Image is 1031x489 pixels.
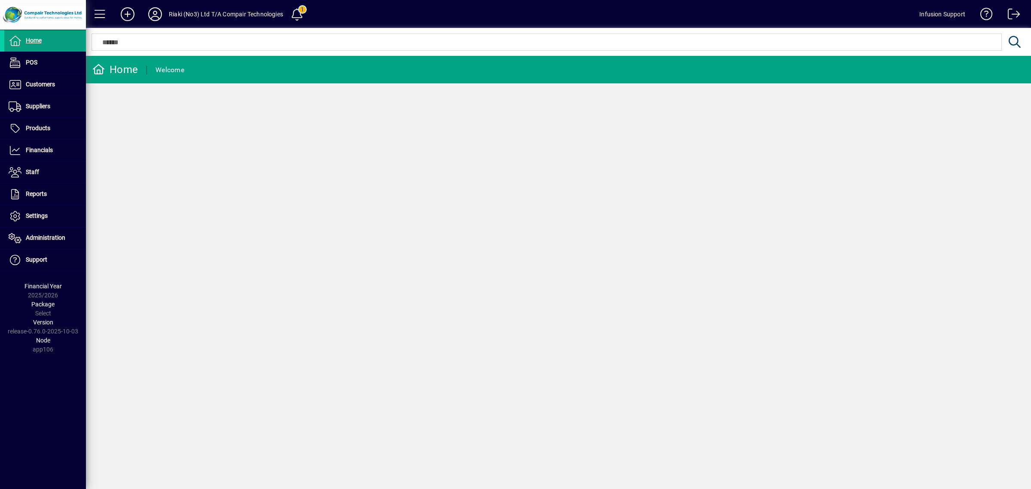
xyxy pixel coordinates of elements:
[26,59,37,66] span: POS
[26,168,39,175] span: Staff
[36,337,50,344] span: Node
[1001,2,1020,30] a: Logout
[4,249,86,271] a: Support
[919,7,965,21] div: Infusion Support
[156,63,184,77] div: Welcome
[4,183,86,205] a: Reports
[26,190,47,197] span: Reports
[26,37,42,44] span: Home
[974,2,993,30] a: Knowledge Base
[26,81,55,88] span: Customers
[26,125,50,131] span: Products
[33,319,53,326] span: Version
[31,301,55,308] span: Package
[4,52,86,73] a: POS
[4,118,86,139] a: Products
[114,6,141,22] button: Add
[141,6,169,22] button: Profile
[4,227,86,249] a: Administration
[26,103,50,110] span: Suppliers
[4,96,86,117] a: Suppliers
[26,147,53,153] span: Financials
[4,162,86,183] a: Staff
[4,205,86,227] a: Settings
[24,283,62,290] span: Financial Year
[169,7,283,21] div: Riaki (No3) Ltd T/A Compair Technologies
[4,74,86,95] a: Customers
[26,234,65,241] span: Administration
[26,256,47,263] span: Support
[92,63,138,76] div: Home
[26,212,48,219] span: Settings
[4,140,86,161] a: Financials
